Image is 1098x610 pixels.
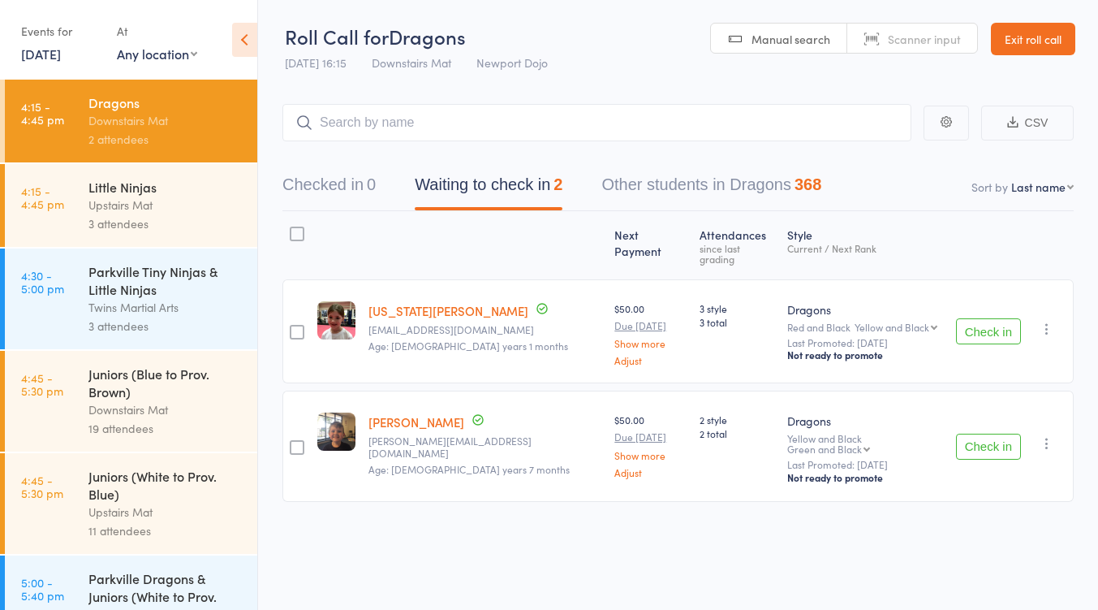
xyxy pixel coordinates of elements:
[787,433,943,454] div: Yellow and Black
[88,111,243,130] div: Downstairs Mat
[751,31,830,47] span: Manual search
[368,302,528,319] a: [US_STATE][PERSON_NAME]
[368,462,570,476] span: Age: [DEMOGRAPHIC_DATA] years 7 months
[317,301,355,340] img: image1744786825.png
[794,175,821,193] div: 368
[389,23,466,50] span: Dragons
[88,467,243,503] div: Juniors (White to Prov. Blue)
[614,467,686,478] a: Adjust
[787,413,943,429] div: Dragons
[21,576,64,602] time: 5:00 - 5:40 pm
[88,298,243,317] div: Twins Martial Arts
[476,54,548,71] span: Newport Dojo
[700,301,774,315] span: 3 style
[282,167,376,210] button: Checked in0
[614,338,686,348] a: Show more
[368,413,464,430] a: [PERSON_NAME]
[88,317,243,335] div: 3 attendees
[614,413,686,477] div: $50.00
[787,243,943,253] div: Current / Next Rank
[888,31,961,47] span: Scanner input
[787,459,943,470] small: Last Promoted: [DATE]
[415,167,562,210] button: Waiting to check in2
[981,106,1074,141] button: CSV
[787,322,943,332] div: Red and Black
[700,426,774,440] span: 2 total
[787,443,862,454] div: Green and Black
[88,419,243,438] div: 19 attendees
[88,178,243,196] div: Little Ninjas
[956,318,1021,344] button: Check in
[614,431,686,443] small: Due [DATE]
[787,301,943,318] div: Dragons
[317,413,355,451] img: image1714544538.png
[693,218,781,272] div: Atten­dances
[21,474,63,500] time: 4:45 - 5:30 pm
[88,130,243,149] div: 2 attendees
[991,23,1075,55] a: Exit roll call
[601,167,821,210] button: Other students in Dragons368
[781,218,949,272] div: Style
[88,521,243,540] div: 11 attendees
[787,471,943,484] div: Not ready to promote
[787,348,943,361] div: Not ready to promote
[21,100,64,126] time: 4:15 - 4:45 pm
[21,18,101,45] div: Events for
[368,324,601,335] small: Alexanderbiley@gmail.com
[553,175,562,193] div: 2
[614,320,686,331] small: Due [DATE]
[372,54,451,71] span: Downstairs Mat
[5,351,257,452] a: 4:45 -5:30 pmJuniors (Blue to Prov. Brown)Downstairs Mat19 attendees
[787,337,943,348] small: Last Promoted: [DATE]
[368,339,568,353] span: Age: [DEMOGRAPHIC_DATA] years 1 months
[88,93,243,111] div: Dragons
[700,243,774,264] div: since last grading
[285,23,389,50] span: Roll Call for
[88,569,243,609] div: Parkville Dragons & Juniors (White to Prov. Blue)
[88,262,243,298] div: Parkville Tiny Ninjas & Little Ninjas
[88,400,243,419] div: Downstairs Mat
[1011,179,1066,195] div: Last name
[700,315,774,329] span: 3 total
[21,184,64,210] time: 4:15 - 4:45 pm
[614,301,686,366] div: $50.00
[88,196,243,214] div: Upstairs Mat
[21,371,63,397] time: 4:45 - 5:30 pm
[5,453,257,554] a: 4:45 -5:30 pmJuniors (White to Prov. Blue)Upstairs Mat11 attendees
[88,214,243,233] div: 3 attendees
[117,18,197,45] div: At
[855,322,929,332] div: Yellow and Black
[285,54,347,71] span: [DATE] 16:15
[614,355,686,366] a: Adjust
[21,269,64,295] time: 4:30 - 5:00 pm
[88,503,243,521] div: Upstairs Mat
[282,104,911,141] input: Search by name
[368,435,601,459] small: Kelly@kelsinbox.com
[21,45,61,63] a: [DATE]
[614,450,686,461] a: Show more
[88,365,243,400] div: Juniors (Blue to Prov. Brown)
[700,413,774,426] span: 2 style
[956,434,1021,460] button: Check in
[5,249,257,349] a: 4:30 -5:00 pmParkville Tiny Ninjas & Little NinjasTwins Martial Arts3 attendees
[367,175,376,193] div: 0
[608,218,692,272] div: Next Payment
[5,80,257,162] a: 4:15 -4:45 pmDragonsDownstairs Mat2 attendees
[971,179,1008,195] label: Sort by
[117,45,197,63] div: Any location
[5,164,257,247] a: 4:15 -4:45 pmLittle NinjasUpstairs Mat3 attendees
